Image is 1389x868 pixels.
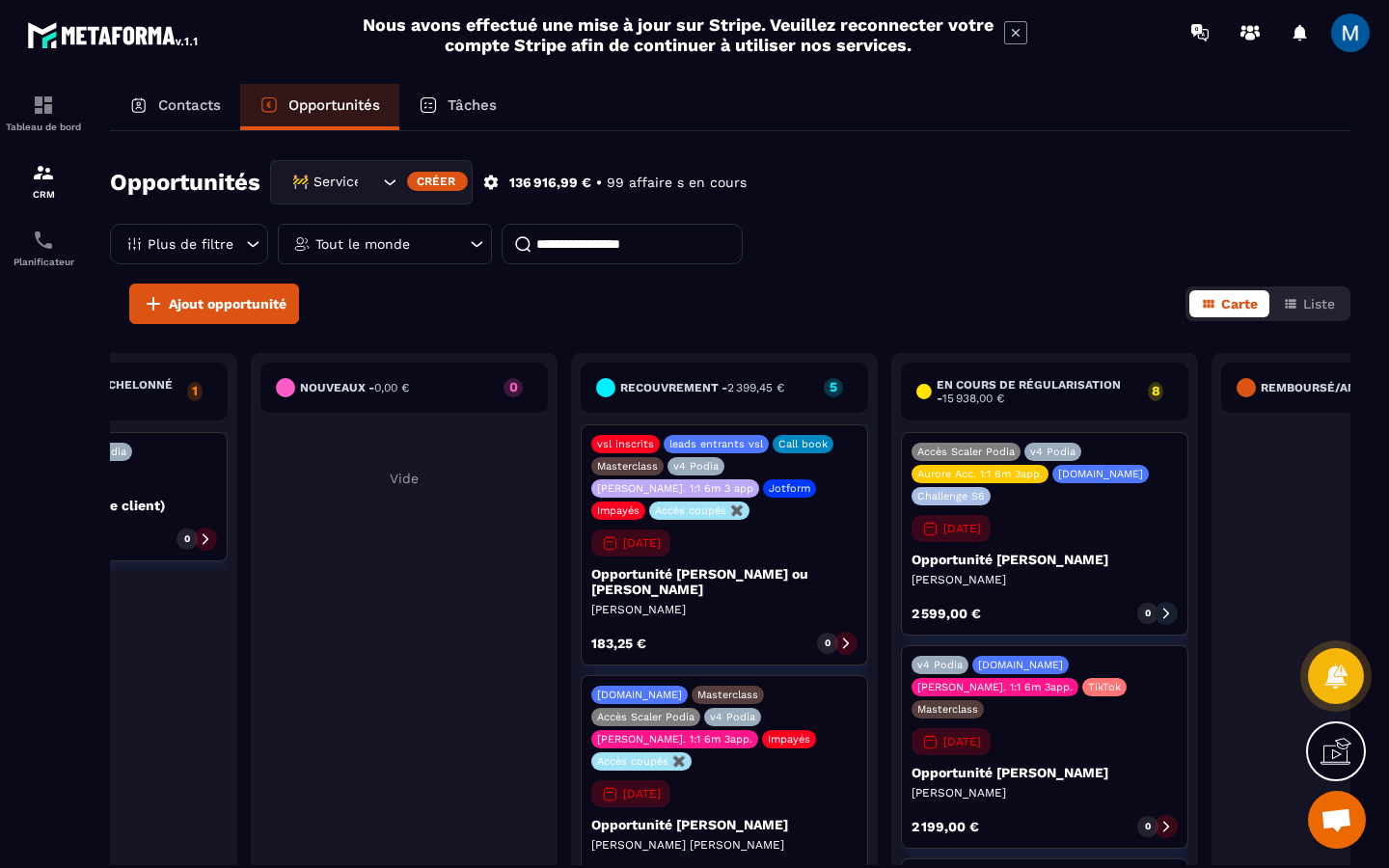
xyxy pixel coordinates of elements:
p: Plus de filtre [148,237,233,251]
p: v4 Podia [1030,446,1076,458]
p: Jotform [769,482,810,495]
p: [PERSON_NAME]. 1:1 6m 3app. [597,733,752,746]
a: Opportunités [240,84,399,130]
span: 🚧 Service Client [287,172,359,193]
img: formation [32,161,55,184]
div: Créer [407,172,468,191]
p: [PERSON_NAME]. 1:1 6m 3app. [917,681,1073,693]
span: Ajout opportunité [169,294,286,313]
h2: Opportunités [110,163,260,202]
p: v4 Podia [917,659,963,671]
p: Accès Scaler Podia [917,446,1015,458]
p: 2 599,00 € [912,607,981,620]
p: Challenge S6 [917,490,985,502]
p: [DATE] [623,536,661,550]
p: Opportunité [PERSON_NAME] ou [PERSON_NAME] [591,566,858,597]
span: 15 938,00 € [942,392,1004,405]
p: Tableau de bord [5,122,82,132]
span: 0,00 € [374,381,409,394]
a: schedulerschedulerPlanificateur [5,214,82,282]
p: 5 [824,380,843,393]
p: 0 [825,637,831,650]
p: Planificateur [5,257,82,267]
p: Tout le monde [315,237,410,251]
span: Carte [1221,296,1258,312]
span: 2 399,45 € [727,381,784,394]
p: Masterclass [697,689,758,701]
p: • [596,174,602,192]
h6: En cours de régularisation - [937,378,1138,405]
button: Ajout opportunité [129,284,299,324]
span: Liste [1303,296,1335,312]
p: 136 916,99 € [509,174,591,192]
a: Ouvrir le chat [1308,791,1366,849]
p: v4 Podia [673,460,719,473]
p: [PERSON_NAME] [912,572,1178,587]
p: Opportunité [PERSON_NAME] [912,552,1178,567]
h2: Nous avons effectué une mise à jour sur Stripe. Veuillez reconnecter votre compte Stripe afin de ... [362,14,994,55]
p: [DATE] [943,522,981,535]
p: CRM [5,189,82,200]
h6: Nouveaux - [300,381,409,394]
div: Search for option [270,160,473,204]
p: 1 [187,384,203,397]
p: Tâches [448,96,497,114]
p: Opportunités [288,96,380,114]
p: [DOMAIN_NAME] [1058,468,1143,480]
a: Contacts [110,84,240,130]
p: 0 [1145,607,1151,620]
p: Opportunité [PERSON_NAME] [912,765,1178,780]
p: [PERSON_NAME] [912,785,1178,800]
p: [DATE] [623,787,661,800]
p: Masterclass [917,703,978,716]
a: formationformationCRM [5,147,82,214]
p: Contacts [158,96,221,114]
p: 99 affaire s en cours [607,174,747,192]
img: logo [27,17,201,52]
input: Search for option [359,172,378,193]
a: formationformationTableau de bord [5,79,82,147]
a: Tâches [399,84,516,130]
img: scheduler [32,229,55,252]
p: Vide [260,471,548,486]
p: [PERSON_NAME] [PERSON_NAME] [591,837,858,853]
p: [PERSON_NAME]. 1:1 6m 3 app [597,482,753,495]
p: 8 [1148,384,1163,397]
p: Accès coupés ✖️ [655,504,744,517]
p: Masterclass [597,460,658,473]
p: 0 [1145,820,1151,833]
p: TikTok [1088,681,1121,693]
p: [DOMAIN_NAME] [597,689,682,701]
button: Liste [1271,290,1347,317]
p: Aurore Acc. 1:1 6m 3app. [917,468,1043,480]
p: Call book [778,438,828,450]
h6: Recouvrement - [620,381,784,394]
p: vsl inscrits [597,438,654,450]
p: [DATE] [943,735,981,748]
p: 0 [504,380,523,393]
p: 183,25 € [591,637,646,650]
p: [DOMAIN_NAME] [978,659,1063,671]
img: formation [32,94,55,117]
p: Impayés [597,504,640,517]
p: Accès Scaler Podia [597,711,694,723]
p: v4 Podia [710,711,755,723]
p: 2 199,00 € [912,820,979,833]
p: Impayés [768,733,810,746]
p: Accès coupés ✖️ [597,755,686,768]
p: 0 [184,532,190,546]
p: Opportunité [PERSON_NAME] [591,817,858,832]
p: leads entrants vsl [669,438,763,450]
p: [PERSON_NAME] [591,602,858,617]
button: Carte [1189,290,1269,317]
